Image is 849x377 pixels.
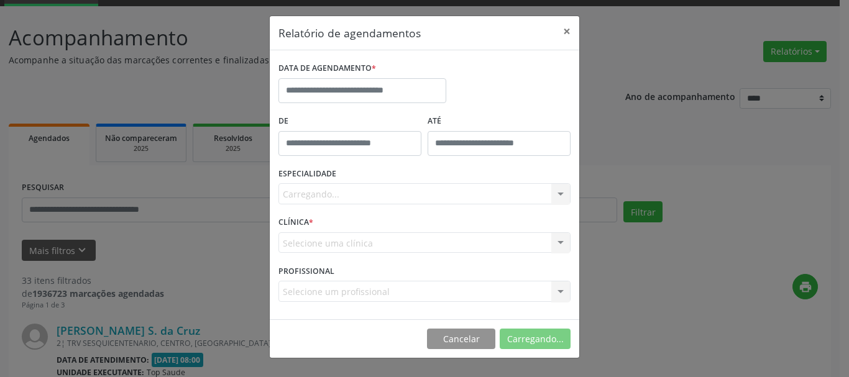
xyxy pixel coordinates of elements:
label: ATÉ [428,112,571,131]
button: Cancelar [427,329,495,350]
label: DATA DE AGENDAMENTO [278,59,376,78]
label: PROFISSIONAL [278,261,334,281]
label: De [278,112,421,131]
label: CLÍNICA [278,213,313,232]
label: ESPECIALIDADE [278,165,336,184]
button: Carregando... [500,329,571,350]
h5: Relatório de agendamentos [278,25,421,41]
button: Close [554,16,579,47]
